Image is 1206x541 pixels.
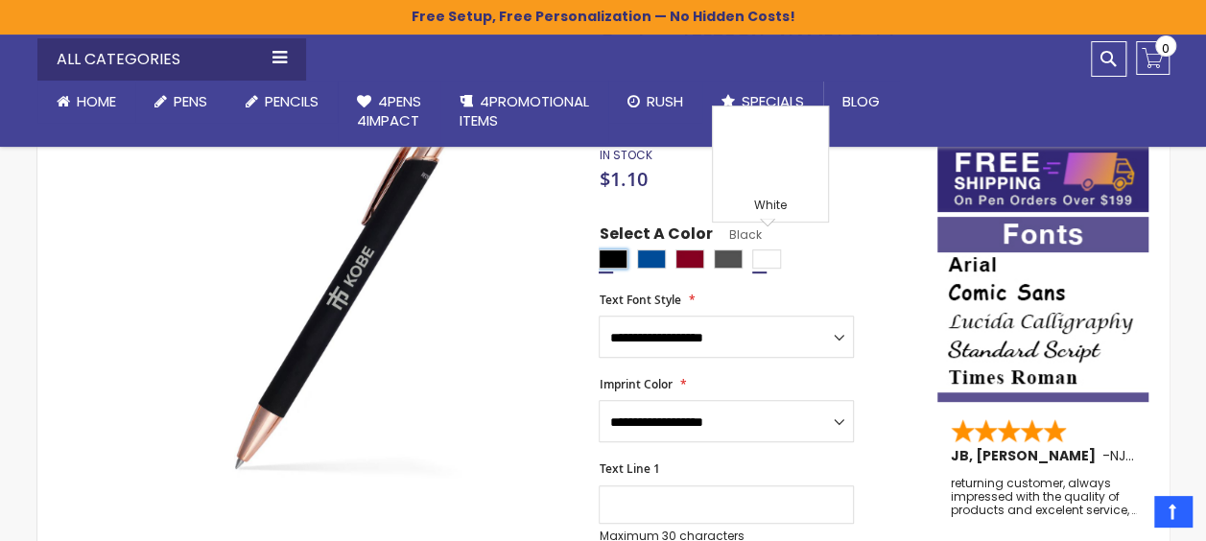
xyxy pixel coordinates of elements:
span: Pens [174,91,207,111]
a: 4Pens4impact [338,81,440,143]
a: Pens [135,81,226,123]
iframe: Google Customer Reviews [1048,489,1206,541]
a: 0 [1136,41,1170,75]
span: Rush [647,91,683,111]
div: Gunmetal [714,249,743,269]
div: returning customer, always impressed with the quality of products and excelent service, will retu... [951,477,1137,518]
div: White [752,249,781,269]
a: Home [37,81,135,123]
a: Specials [702,81,823,123]
span: Imprint Color [599,376,672,392]
span: In stock [599,147,651,163]
div: White [718,198,823,217]
span: Black [712,226,761,243]
div: Availability [599,148,651,163]
a: Blog [823,81,899,123]
span: 0 [1162,39,1170,58]
span: Blog [842,91,880,111]
div: Black [599,249,627,269]
span: Text Line 1 [599,460,659,477]
span: JB, [PERSON_NAME] [951,446,1102,465]
div: All Categories [37,38,306,81]
div: Burgundy [675,249,704,269]
img: 4pg-mr-2020-lexi-satin-touch-stylus-pen_black_1.jpg [135,56,574,494]
span: 4PROMOTIONAL ITEMS [460,91,589,130]
a: Pencils [226,81,338,123]
span: Pencils [265,91,319,111]
div: Dark Blue [637,249,666,269]
span: $1.10 [599,166,647,192]
span: 4Pens 4impact [357,91,421,130]
span: Text Font Style [599,292,680,308]
span: Select A Color [599,223,712,249]
span: Specials [742,91,804,111]
span: NJ [1110,446,1134,465]
img: font-personalization-examples [937,217,1148,402]
a: Rush [608,81,702,123]
span: Home [77,91,116,111]
a: 4PROMOTIONALITEMS [440,81,608,143]
img: Free shipping on orders over $199 [937,143,1148,212]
